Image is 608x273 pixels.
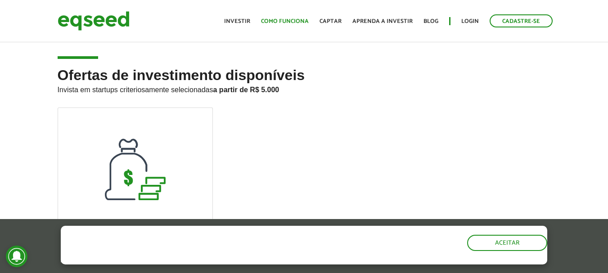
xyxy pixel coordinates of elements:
a: Aprenda a investir [352,18,413,24]
a: Blog [423,18,438,24]
a: Login [461,18,479,24]
a: Captar [320,18,342,24]
img: EqSeed [58,9,130,33]
h5: O site da EqSeed utiliza cookies para melhorar sua navegação. [61,226,352,254]
a: Como funciona [261,18,309,24]
a: política de privacidade e de cookies [180,257,284,264]
button: Aceitar [467,235,547,251]
strong: a partir de R$ 5.000 [213,86,279,94]
a: Cadastre-se [490,14,553,27]
a: Investir [224,18,250,24]
p: Invista em startups criteriosamente selecionadas [58,83,551,94]
h2: Ofertas de investimento disponíveis [58,67,551,107]
p: Ao clicar em "aceitar", você aceita nossa . [61,256,352,264]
